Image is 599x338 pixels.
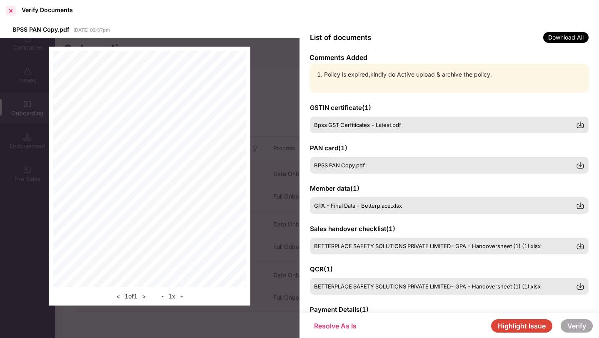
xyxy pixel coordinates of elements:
span: Bpss GST Cerfiticates - Latest.pdf [314,122,401,128]
span: BPSS PAN Copy.pdf [12,26,69,33]
button: - [159,291,166,301]
span: Sales handover checklist ( 1 ) [310,225,395,233]
button: Highlight Issue [491,319,552,333]
img: svg+xml;base64,PHN2ZyBpZD0iRG93bmxvYWQtMzJ4MzIiIHhtbG5zPSJodHRwOi8vd3d3LnczLm9yZy8yMDAwL3N2ZyIgd2... [576,242,584,250]
p: Comments Added [309,53,589,62]
button: > [140,291,148,301]
span: GPA - Final Data - Betterplace.xlsx [314,202,402,209]
div: 1 x [159,291,186,301]
button: < [114,291,122,301]
img: svg+xml;base64,PHN2ZyBpZD0iRG93bmxvYWQtMzJ4MzIiIHhtbG5zPSJodHRwOi8vd3d3LnczLm9yZy8yMDAwL3N2ZyIgd2... [576,201,584,210]
span: List of documents [310,33,371,42]
button: Verify [561,319,593,333]
span: Download All [543,32,589,43]
span: Member data ( 1 ) [310,184,359,192]
button: + [177,291,186,301]
span: QCR ( 1 ) [310,265,333,273]
div: 1 of 1 [114,291,148,301]
span: BPSS PAN Copy.pdf [314,162,365,169]
button: Resolve As Is [306,320,365,332]
div: Verify Documents [22,6,73,13]
span: [DATE] 02:37pm [73,27,110,33]
span: BETTERPLACE SAFETY SOLUTIONS PRIVATE LIMITED- GPA - Handoversheet (1) (1).xlsx [314,243,541,249]
img: svg+xml;base64,PHN2ZyBpZD0iRG93bmxvYWQtMzJ4MzIiIHhtbG5zPSJodHRwOi8vd3d3LnczLm9yZy8yMDAwL3N2ZyIgd2... [576,282,584,291]
img: svg+xml;base64,PHN2ZyBpZD0iRG93bmxvYWQtMzJ4MzIiIHhtbG5zPSJodHRwOi8vd3d3LnczLm9yZy8yMDAwL3N2ZyIgd2... [576,161,584,169]
img: svg+xml;base64,PHN2ZyBpZD0iRG93bmxvYWQtMzJ4MzIiIHhtbG5zPSJodHRwOi8vd3d3LnczLm9yZy8yMDAwL3N2ZyIgd2... [576,121,584,129]
li: Policy is expired,kindly do Active upload & archive the policy. [324,70,583,79]
span: BETTERPLACE SAFETY SOLUTIONS PRIVATE LIMITED- GPA - Handoversheet (1) (1).xlsx [314,283,541,290]
span: Payment Details ( 1 ) [310,306,369,313]
span: GSTIN certificate ( 1 ) [310,104,371,112]
span: PAN card ( 1 ) [310,144,347,152]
